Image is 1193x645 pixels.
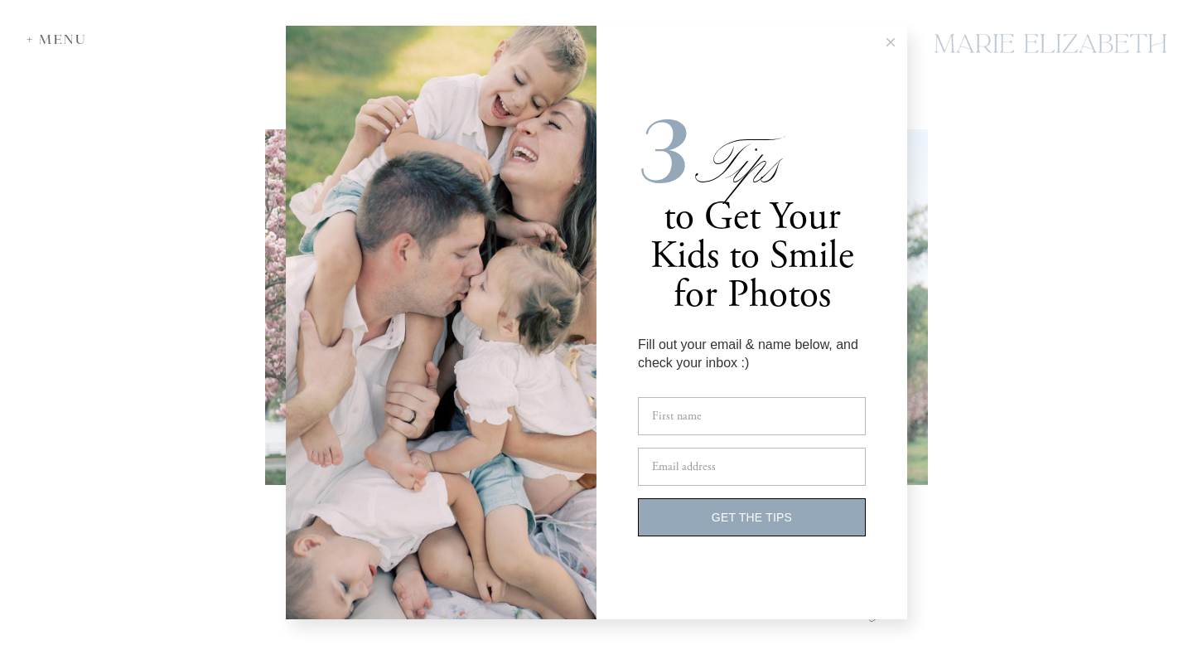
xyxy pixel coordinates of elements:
[652,409,688,424] span: First na
[688,409,702,424] span: me
[638,336,866,373] div: Fill out your email & name below, and check your inbox :)
[689,124,769,204] span: Tips
[638,98,689,207] i: 3
[659,459,716,474] span: mail address
[650,192,854,320] span: to Get Your Kids to Smile for Photos
[652,459,659,474] span: E
[638,498,866,536] button: GET THE TIPS
[712,511,792,524] span: GET THE TIPS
